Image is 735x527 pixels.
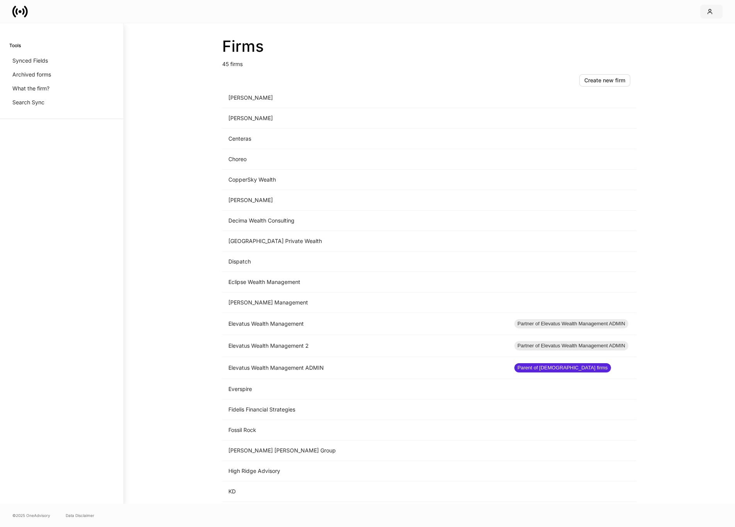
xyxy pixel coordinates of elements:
[222,399,508,420] td: Fidelis Financial Strategies
[222,252,508,272] td: Dispatch
[514,320,628,328] span: Partner of Elevatus Wealth Management ADMIN
[12,85,49,92] p: What the firm?
[222,56,636,68] p: 45 firms
[12,71,51,78] p: Archived forms
[222,292,508,313] td: [PERSON_NAME] Management
[222,357,508,379] td: Elevatus Wealth Management ADMIN
[222,190,508,211] td: [PERSON_NAME]
[222,170,508,190] td: CopperSky Wealth
[222,129,508,149] td: Centeras
[222,88,508,108] td: [PERSON_NAME]
[12,99,44,106] p: Search Sync
[222,108,508,129] td: [PERSON_NAME]
[222,272,508,292] td: Eclipse Wealth Management
[9,82,114,95] a: What the firm?
[222,211,508,231] td: Decima Wealth Consulting
[222,461,508,481] td: High Ridge Advisory
[222,231,508,252] td: [GEOGRAPHIC_DATA] Private Wealth
[9,54,114,68] a: Synced Fields
[222,440,508,461] td: [PERSON_NAME] [PERSON_NAME] Group
[222,379,508,399] td: Everspire
[222,420,508,440] td: Fossil Rock
[66,512,94,518] a: Data Disclaimer
[222,149,508,170] td: Choreo
[222,313,508,335] td: Elevatus Wealth Management
[12,512,50,518] span: © 2025 OneAdvisory
[9,68,114,82] a: Archived forms
[579,74,630,87] button: Create new firm
[9,95,114,109] a: Search Sync
[514,342,628,350] span: Partner of Elevatus Wealth Management ADMIN
[514,364,611,372] span: Parent of [DEMOGRAPHIC_DATA] firms
[222,502,508,522] td: Kingsview
[12,57,48,65] p: Synced Fields
[222,481,508,502] td: KD
[222,37,636,56] h2: Firms
[584,78,625,83] div: Create new firm
[9,42,21,49] h6: Tools
[222,335,508,357] td: Elevatus Wealth Management 2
